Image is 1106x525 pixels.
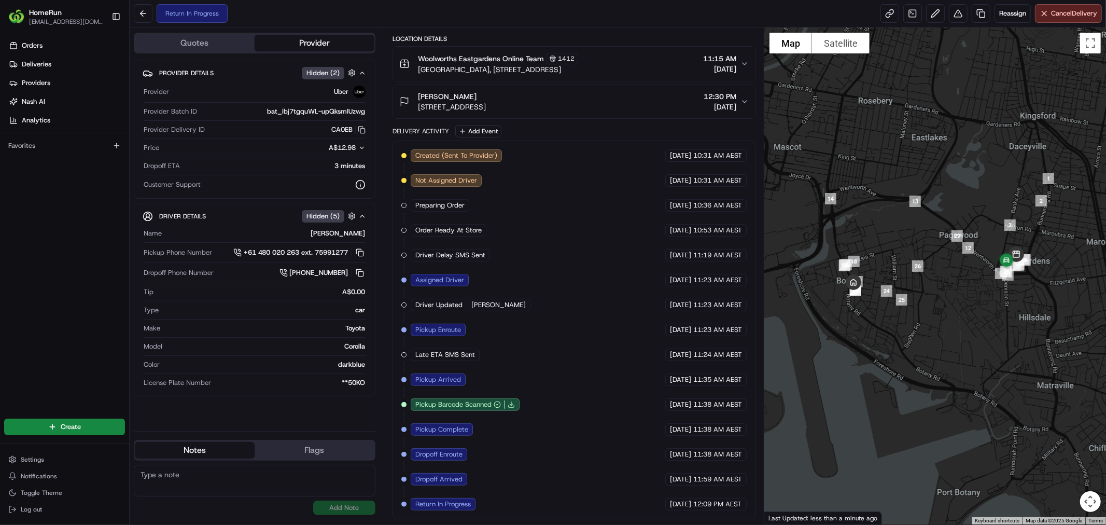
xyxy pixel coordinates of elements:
[144,360,160,369] span: Color
[670,176,691,185] span: [DATE]
[4,452,125,467] button: Settings
[693,151,742,160] span: 10:31 AM AEST
[670,226,691,235] span: [DATE]
[144,342,162,351] span: Model
[418,64,578,75] span: [GEOGRAPHIC_DATA], [STREET_ADDRESS]
[4,37,129,54] a: Orders
[144,107,197,116] span: Provider Batch ID
[415,500,471,509] span: Return In Progress
[144,248,212,257] span: Pickup Phone Number
[21,455,44,464] span: Settings
[975,517,1019,524] button: Keyboard shortcuts
[892,290,912,310] div: 25
[693,275,742,285] span: 11:23 AM AEST
[1080,491,1101,512] button: Map camera controls
[1031,191,1051,211] div: 2
[334,87,349,96] span: Uber
[144,306,159,315] span: Type
[144,143,159,153] span: Price
[29,7,62,18] button: HomeRun
[144,268,214,278] span: Dropoff Phone Number
[835,256,855,275] div: 17
[415,275,464,285] span: Assigned Driver
[670,475,691,484] span: [DATE]
[279,267,366,279] button: [PHONE_NUMBER]
[4,4,107,29] button: HomeRunHomeRun[EMAIL_ADDRESS][DOMAIN_NAME]
[415,400,492,409] span: Pickup Barcode Scanned
[908,256,928,276] div: 26
[4,502,125,517] button: Log out
[135,442,255,459] button: Notes
[670,400,691,409] span: [DATE]
[905,191,925,211] div: 13
[4,56,129,73] a: Deliveries
[670,325,691,335] span: [DATE]
[4,75,129,91] a: Providers
[767,511,801,524] a: Open this area in Google Maps (opens a new window)
[693,201,742,210] span: 10:36 AM AEST
[393,85,755,118] button: [PERSON_NAME][STREET_ADDRESS]12:30 PM[DATE]
[418,102,486,112] span: [STREET_ADDRESS]
[670,425,691,434] span: [DATE]
[455,125,501,137] button: Add Event
[1035,4,1102,23] button: CancelDelivery
[415,325,461,335] span: Pickup Enroute
[8,8,25,25] img: HomeRun
[393,127,449,135] div: Delivery Activity
[255,442,374,459] button: Flags
[4,93,129,110] a: Nash AI
[693,450,742,459] span: 11:38 AM AEST
[290,268,348,278] span: [PHONE_NUMBER]
[163,306,366,315] div: car
[22,41,43,50] span: Orders
[22,97,45,106] span: Nash AI
[999,9,1026,18] span: Reassign
[415,201,465,210] span: Preparing Order
[4,419,125,435] button: Create
[144,324,160,333] span: Make
[21,472,57,480] span: Notifications
[393,35,755,43] div: Location Details
[991,264,1011,283] div: 5
[4,137,125,154] div: Favorites
[164,360,366,369] div: darkblue
[22,78,50,88] span: Providers
[164,324,366,333] div: Toyota
[159,69,214,77] span: Provider Details
[835,255,855,275] div: 16
[61,422,81,432] span: Create
[769,33,812,53] button: Show street map
[415,400,501,409] button: Pickup Barcode Scanned
[693,500,741,509] span: 12:09 PM AEST
[670,450,691,459] span: [DATE]
[415,226,482,235] span: Order Ready At Store
[693,251,742,260] span: 11:19 AM AEST
[693,400,742,409] span: 11:38 AM AEST
[844,252,864,271] div: 18
[306,212,340,221] span: Hidden ( 5 )
[143,208,367,225] button: Driver DetailsHidden (5)
[1088,518,1103,523] a: Terms
[415,475,463,484] span: Dropoff Arrived
[558,54,575,63] span: 1412
[268,107,366,116] span: bat_ibj7tgquWL-upQksmIUzwg
[306,68,340,78] span: Hidden ( 2 )
[995,4,1031,23] button: Reassign
[144,180,201,189] span: Customer Support
[693,475,742,484] span: 11:59 AM AEST
[670,151,691,160] span: [DATE]
[29,18,103,26] button: [EMAIL_ADDRESS][DOMAIN_NAME]
[418,91,477,102] span: [PERSON_NAME]
[144,87,169,96] span: Provider
[670,275,691,285] span: [DATE]
[159,212,206,220] span: Driver Details
[693,300,742,310] span: 11:23 AM AEST
[255,35,374,51] button: Provider
[21,505,42,514] span: Log out
[767,511,801,524] img: Google
[4,486,125,500] button: Toggle Theme
[958,238,978,258] div: 12
[670,500,691,509] span: [DATE]
[418,53,544,64] span: Woolworths Eastgardens Online Team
